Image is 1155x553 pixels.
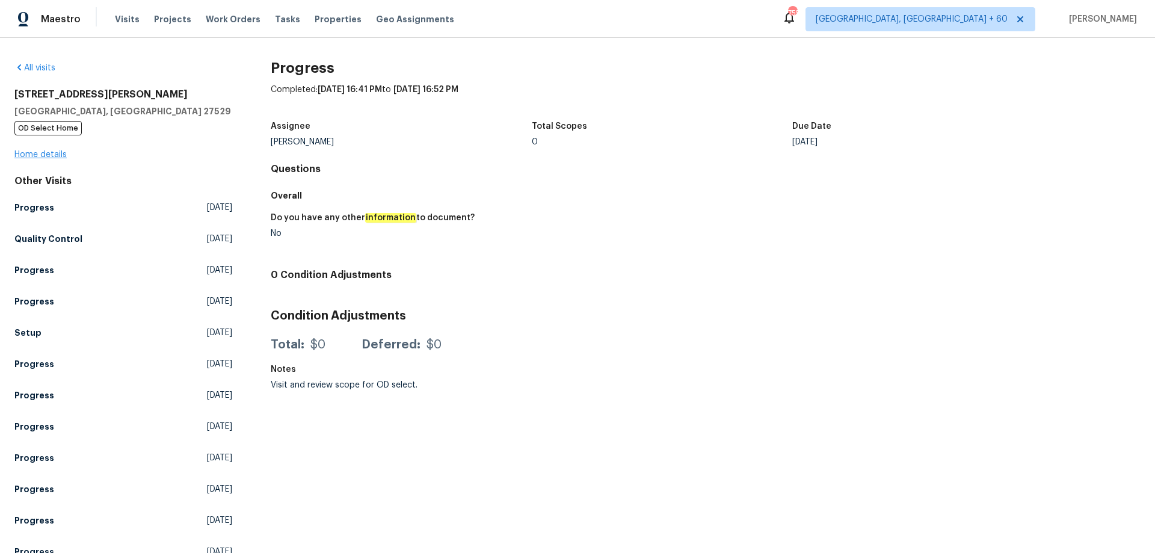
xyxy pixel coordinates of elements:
div: Completed: to [271,84,1141,115]
a: Home details [14,150,67,159]
a: Progress[DATE] [14,291,232,312]
a: All visits [14,64,55,72]
h5: Progress [14,421,54,433]
h5: Due Date [792,122,831,131]
div: Deferred: [362,339,420,351]
h5: Progress [14,389,54,401]
span: [DATE] 16:52 PM [393,85,458,94]
a: Progress[DATE] [14,510,232,531]
span: [DATE] [207,233,232,245]
span: Projects [154,13,191,25]
div: Total: [271,339,304,351]
h5: Progress [14,264,54,276]
span: [DATE] [207,514,232,527]
span: Work Orders [206,13,260,25]
h4: 0 Condition Adjustments [271,269,1141,281]
span: [DATE] [207,452,232,464]
a: Progress[DATE] [14,353,232,375]
h5: Progress [14,452,54,464]
span: [DATE] [207,264,232,276]
div: $0 [310,339,325,351]
div: Other Visits [14,175,232,187]
h5: Assignee [271,122,310,131]
a: Progress[DATE] [14,416,232,437]
span: OD Select Home [14,121,82,135]
div: [DATE] [792,138,1053,146]
span: Visits [115,13,140,25]
h5: Notes [271,365,296,374]
span: [DATE] [207,202,232,214]
h5: Progress [14,483,54,495]
span: Maestro [41,13,81,25]
span: [DATE] [207,327,232,339]
span: [DATE] [207,483,232,495]
span: Properties [315,13,362,25]
div: 755 [788,7,796,19]
div: 0 [532,138,793,146]
h2: [STREET_ADDRESS][PERSON_NAME] [14,88,232,100]
span: [PERSON_NAME] [1064,13,1137,25]
span: [DATE] [207,421,232,433]
span: [DATE] [207,389,232,401]
div: No [271,229,696,238]
div: Visit and review scope for OD select. [271,381,532,389]
a: Setup[DATE] [14,322,232,344]
h5: Quality Control [14,233,82,245]
h5: Progress [14,202,54,214]
div: $0 [427,339,442,351]
a: Quality Control[DATE] [14,228,232,250]
em: information [365,213,416,223]
h5: Total Scopes [532,122,587,131]
a: Progress[DATE] [14,447,232,469]
h5: [GEOGRAPHIC_DATA], [GEOGRAPHIC_DATA] 27529 [14,105,232,117]
h5: Setup [14,327,42,339]
h5: Do you have any other to document? [271,214,475,222]
h3: Condition Adjustments [271,310,1141,322]
span: [DATE] 16:41 PM [318,85,382,94]
h5: Progress [14,358,54,370]
a: Progress[DATE] [14,197,232,218]
span: [DATE] [207,295,232,307]
div: [PERSON_NAME] [271,138,532,146]
span: Tasks [275,15,300,23]
h5: Overall [271,190,1141,202]
h5: Progress [14,295,54,307]
a: Progress[DATE] [14,478,232,500]
h4: Questions [271,163,1141,175]
span: Geo Assignments [376,13,454,25]
a: Progress[DATE] [14,385,232,406]
span: [GEOGRAPHIC_DATA], [GEOGRAPHIC_DATA] + 60 [816,13,1008,25]
span: [DATE] [207,358,232,370]
h2: Progress [271,62,1141,74]
a: Progress[DATE] [14,259,232,281]
h5: Progress [14,514,54,527]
